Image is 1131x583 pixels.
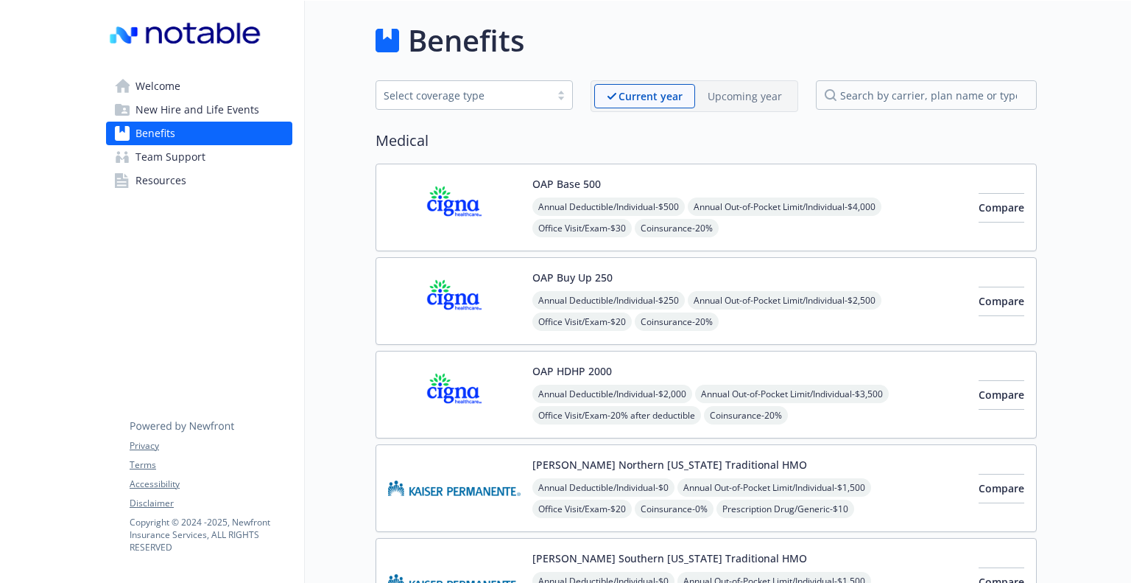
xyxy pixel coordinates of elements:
[532,219,632,237] span: Office Visit/Exam - $30
[979,294,1024,308] span: Compare
[619,88,683,104] p: Current year
[384,88,543,103] div: Select coverage type
[979,388,1024,402] span: Compare
[635,219,719,237] span: Coinsurance - 20%
[979,193,1024,223] button: Compare
[130,497,292,510] a: Disclaimer
[979,200,1024,214] span: Compare
[816,80,1037,110] input: search by carrier, plan name or type
[708,88,782,104] p: Upcoming year
[130,439,292,453] a: Privacy
[979,481,1024,495] span: Compare
[688,291,881,310] span: Annual Out-of-Pocket Limit/Individual - $2,500
[635,500,714,518] span: Coinsurance - 0%
[532,198,685,216] span: Annual Deductible/Individual - $500
[388,363,521,426] img: CIGNA carrier logo
[979,474,1024,503] button: Compare
[106,74,292,98] a: Welcome
[130,478,292,491] a: Accessibility
[532,500,632,518] span: Office Visit/Exam - $20
[532,270,613,285] button: OAP Buy Up 250
[130,516,292,554] p: Copyright © 2024 - 2025 , Newfront Insurance Services, ALL RIGHTS RESERVED
[979,287,1024,316] button: Compare
[716,500,854,518] span: Prescription Drug/Generic - $10
[677,478,871,497] span: Annual Out-of-Pocket Limit/Individual - $1,500
[106,169,292,192] a: Resources
[532,406,701,425] span: Office Visit/Exam - 20% after deductible
[532,313,632,331] span: Office Visit/Exam - $20
[388,457,521,520] img: Kaiser Permanente Insurance Company carrier logo
[532,176,601,192] button: OAP Base 500
[532,385,692,403] span: Annual Deductible/Individual - $2,000
[135,145,205,169] span: Team Support
[704,406,788,425] span: Coinsurance - 20%
[532,363,612,379] button: OAP HDHP 2000
[130,458,292,472] a: Terms
[388,270,521,332] img: CIGNA carrier logo
[376,130,1037,152] h2: Medical
[532,551,807,566] button: [PERSON_NAME] Southern [US_STATE] Traditional HMO
[106,145,292,169] a: Team Support
[532,457,807,472] button: [PERSON_NAME] Northern [US_STATE] Traditional HMO
[135,98,259,122] span: New Hire and Life Events
[106,98,292,122] a: New Hire and Life Events
[408,18,524,63] h1: Benefits
[695,385,889,403] span: Annual Out-of-Pocket Limit/Individual - $3,500
[388,176,521,239] img: CIGNA carrier logo
[106,122,292,145] a: Benefits
[135,169,186,192] span: Resources
[688,198,881,216] span: Annual Out-of-Pocket Limit/Individual - $4,000
[979,380,1024,410] button: Compare
[532,478,674,497] span: Annual Deductible/Individual - $0
[135,122,175,145] span: Benefits
[532,291,685,310] span: Annual Deductible/Individual - $250
[135,74,180,98] span: Welcome
[635,313,719,331] span: Coinsurance - 20%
